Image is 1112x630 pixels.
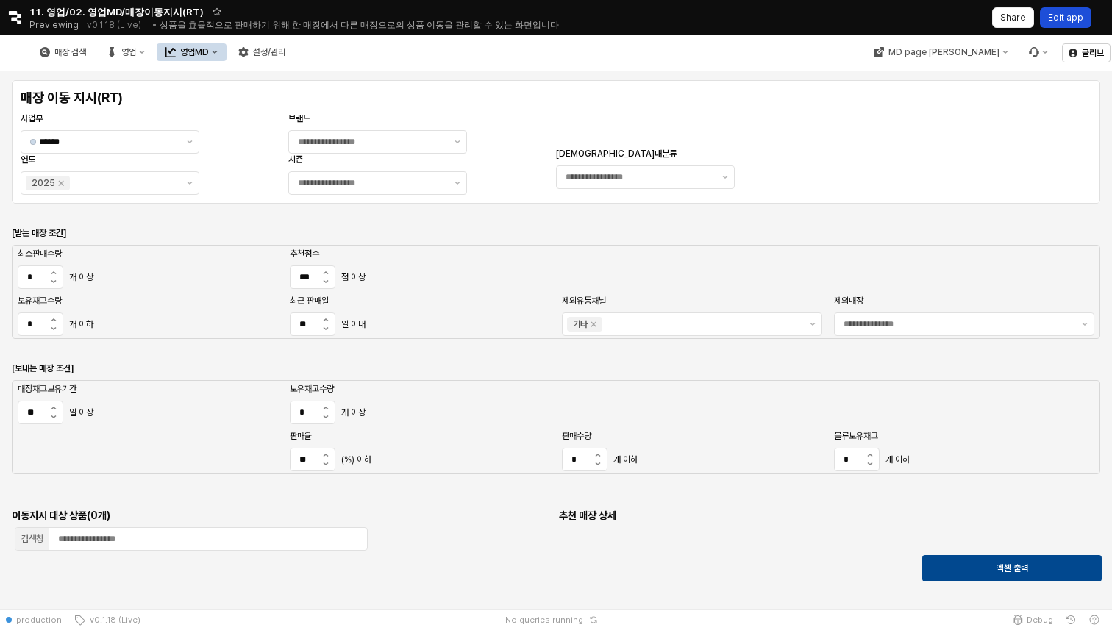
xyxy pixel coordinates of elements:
button: Releases and History [79,15,149,35]
p: 보유재고수량 [18,294,278,307]
span: Debug [1027,614,1053,626]
button: MD page [PERSON_NAME] [864,43,1016,61]
button: 감소 [316,460,335,471]
div: Remove 기타 [591,321,596,327]
span: v0.1.18 (Live) [85,614,140,626]
div: 2025 [32,176,55,190]
div: MD page 이동 [864,43,1016,61]
button: 증가 [316,401,335,413]
span: 브랜드 [288,113,310,124]
h4: 매장 이동 지시(RT) [21,90,1091,105]
h6: 추천 매장 상세 [559,509,827,522]
button: 영업 [98,43,154,61]
div: Menu item 6 [1019,43,1056,61]
button: 감소 [316,325,335,336]
p: 개 이하 [885,453,980,466]
button: 증가 [44,401,63,413]
button: 감소 [44,325,63,336]
p: 추천점수 [290,247,550,260]
p: 판매수량 [562,429,822,443]
span: No queries running [505,614,583,626]
p: 개 이상 [69,271,164,284]
p: 최소판매수량 [18,247,278,260]
button: Debug [1006,609,1059,630]
button: 제안 사항 표시 [804,313,821,335]
button: Help [1083,609,1106,630]
button: 제안 사항 표시 [449,131,466,153]
p: 일 이내 [341,318,436,331]
strong: [받는 매장 조건] [12,228,66,238]
div: 설정/관리 [253,47,285,57]
button: 제안 사항 표시 [181,172,199,194]
div: 영업MD [180,47,209,57]
strong: [보내는 매장 조건] [12,363,74,373]
p: 판매율 [290,429,550,443]
p: 클리브 [1082,47,1104,59]
p: 제외유통채널 [562,294,822,307]
p: 엑셀 출력 [997,562,1028,574]
span: 시즌 [288,154,303,165]
button: 제안 사항 표시 [1076,313,1094,335]
button: 증가 [44,313,63,325]
button: 증가 [316,266,335,278]
span: [DEMOGRAPHIC_DATA]대분류 [556,148,677,159]
button: 감소 [860,460,879,471]
button: 증가 [44,266,63,278]
p: 물류보유재고 [834,429,1094,443]
div: MD page [PERSON_NAME] [888,47,999,57]
span: • [152,19,157,30]
p: 제외매장 [834,294,913,307]
div: 검색창 [21,531,43,546]
button: Add app to favorites [210,4,224,19]
p: 일 이상 [69,406,164,419]
p: 개 이상 [341,406,436,419]
button: 감소 [316,413,335,424]
button: Edit app [1040,7,1091,28]
button: 증가 [316,448,335,460]
span: 11. 영업/02. 영업MD/매장이동지시(RT) [29,4,204,19]
button: 제안 사항 표시 [181,131,199,153]
p: 점 이상 [341,271,436,284]
button: 감소 [316,278,335,289]
h6: 이동지시 대상 상품(0개) [12,509,279,522]
button: v0.1.18 (Live) [68,609,146,630]
button: History [1059,609,1083,630]
p: 최근 판매일 [290,294,550,307]
p: Edit app [1048,12,1083,24]
div: Previewing v0.1.18 (Live) [29,15,149,35]
span: 상품을 효율적으로 판매하기 위해 한 매장에서 다른 매장으로의 상품 이동을 관리할 수 있는 화면입니다 [160,19,559,30]
div: 매장 검색 [54,47,86,57]
button: 설정/관리 [229,43,294,61]
div: 영업 [121,47,136,57]
button: 감소 [44,413,63,424]
button: 제안 사항 표시 [716,166,734,188]
button: 매장 검색 [31,43,95,61]
button: 감소 [44,278,63,289]
span: 사업부 [21,113,43,124]
button: 클리브 [1062,43,1111,62]
button: 증가 [316,313,335,325]
span: 연도 [21,154,35,165]
span: Previewing [29,18,79,32]
span: production [16,614,62,626]
button: Share app [992,7,1034,28]
p: 개 이하 [69,318,164,331]
p: Share [1000,12,1026,24]
button: Reset app state [586,615,601,624]
div: Remove 2025 [58,180,64,186]
p: v0.1.18 (Live) [87,19,141,31]
button: 증가 [588,448,607,460]
p: 보유재고수량 [290,382,550,395]
p: 개 이하 [613,453,708,466]
button: 증가 [860,448,879,460]
button: 영업MD [157,43,227,61]
p: (%) 이하 [341,453,436,466]
p: 매장재고보유기간 [18,382,278,395]
div: 기타 [573,317,588,332]
button: 감소 [588,460,607,471]
button: 엑셀 출력 [922,555,1102,581]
